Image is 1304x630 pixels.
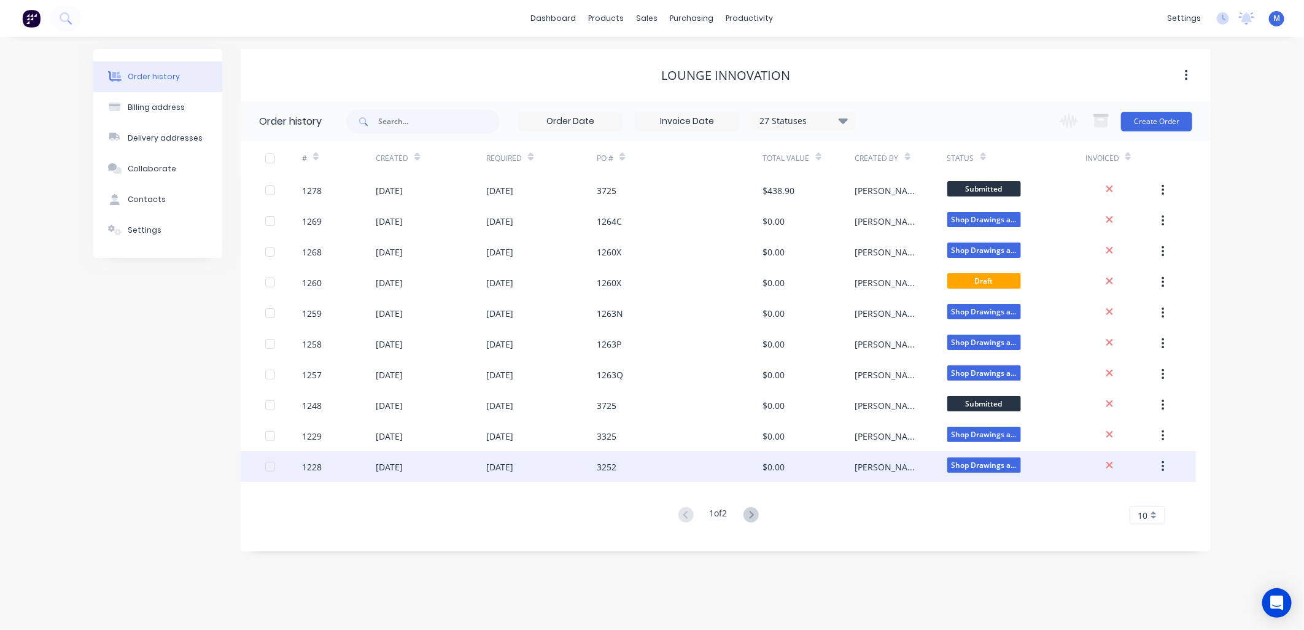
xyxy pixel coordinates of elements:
[763,215,785,228] div: $0.00
[597,246,621,259] div: 1260X
[486,215,513,228] div: [DATE]
[302,461,322,473] div: 1228
[597,153,613,164] div: PO #
[1121,112,1192,131] button: Create Order
[302,368,322,381] div: 1257
[597,430,616,443] div: 3325
[597,215,622,228] div: 1264C
[128,133,203,144] div: Delivery addresses
[664,9,720,28] div: purchasing
[376,430,403,443] div: [DATE]
[947,457,1021,473] span: Shop Drawings a...
[661,68,790,83] div: Lounge Innovation
[519,112,622,131] input: Order Date
[302,307,322,320] div: 1259
[947,365,1021,381] span: Shop Drawings a...
[763,338,785,351] div: $0.00
[376,307,403,320] div: [DATE]
[128,163,176,174] div: Collaborate
[947,304,1021,319] span: Shop Drawings a...
[486,246,513,259] div: [DATE]
[597,461,616,473] div: 3252
[763,399,785,412] div: $0.00
[947,273,1021,289] span: Draft
[376,338,403,351] div: [DATE]
[763,276,785,289] div: $0.00
[486,461,513,473] div: [DATE]
[302,246,322,259] div: 1268
[22,9,41,28] img: Factory
[597,399,616,412] div: 3725
[597,141,763,175] div: PO #
[376,184,403,197] div: [DATE]
[128,225,161,236] div: Settings
[720,9,780,28] div: productivity
[486,153,522,164] div: Required
[855,246,923,259] div: [PERSON_NAME]
[376,141,486,175] div: Created
[259,114,322,129] div: Order history
[1138,509,1147,522] span: 10
[763,461,785,473] div: $0.00
[947,396,1021,411] span: Submitted
[635,112,739,131] input: Invoice Date
[486,368,513,381] div: [DATE]
[597,307,623,320] div: 1263N
[93,61,222,92] button: Order history
[302,276,322,289] div: 1260
[486,276,513,289] div: [DATE]
[947,335,1021,350] span: Shop Drawings a...
[378,109,500,134] input: Search...
[710,507,728,524] div: 1 of 2
[302,153,307,164] div: #
[376,399,403,412] div: [DATE]
[93,154,222,184] button: Collaborate
[855,184,923,197] div: [PERSON_NAME]
[93,215,222,246] button: Settings
[597,276,621,289] div: 1260X
[1273,13,1280,24] span: M
[486,399,513,412] div: [DATE]
[302,399,322,412] div: 1248
[376,368,403,381] div: [DATE]
[376,215,403,228] div: [DATE]
[597,184,616,197] div: 3725
[597,338,621,351] div: 1263P
[855,461,923,473] div: [PERSON_NAME]
[128,71,180,82] div: Order history
[93,184,222,215] button: Contacts
[302,141,376,175] div: #
[947,181,1021,196] span: Submitted
[763,430,785,443] div: $0.00
[376,461,403,473] div: [DATE]
[855,215,923,228] div: [PERSON_NAME]
[763,153,810,164] div: Total Value
[855,399,923,412] div: [PERSON_NAME]
[302,338,322,351] div: 1258
[855,307,923,320] div: [PERSON_NAME]
[763,184,795,197] div: $438.90
[93,123,222,154] button: Delivery addresses
[947,427,1021,442] span: Shop Drawings a...
[855,141,947,175] div: Created By
[855,338,923,351] div: [PERSON_NAME]
[752,114,855,128] div: 27 Statuses
[1085,153,1119,164] div: Invoiced
[486,307,513,320] div: [DATE]
[947,243,1021,258] span: Shop Drawings a...
[763,246,785,259] div: $0.00
[947,212,1021,227] span: Shop Drawings a...
[855,430,923,443] div: [PERSON_NAME]
[128,194,166,205] div: Contacts
[128,102,185,113] div: Billing address
[302,215,322,228] div: 1269
[376,246,403,259] div: [DATE]
[302,430,322,443] div: 1229
[855,276,923,289] div: [PERSON_NAME]
[486,141,597,175] div: Required
[947,141,1085,175] div: Status
[763,141,855,175] div: Total Value
[486,338,513,351] div: [DATE]
[631,9,664,28] div: sales
[302,184,322,197] div: 1278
